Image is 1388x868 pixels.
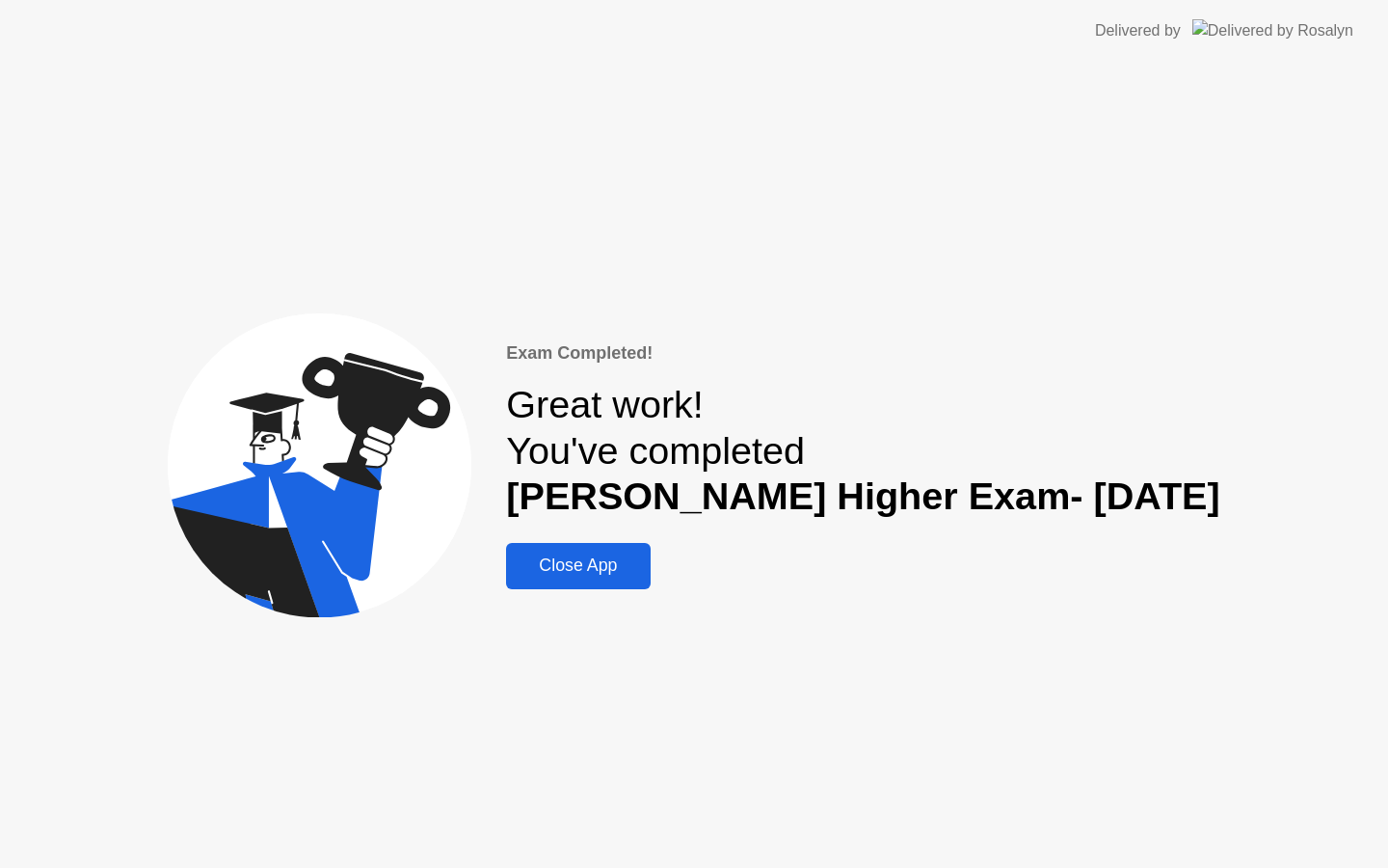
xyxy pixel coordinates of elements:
[512,556,644,576] div: Close App
[506,382,1219,520] div: Great work! You've completed
[506,475,1219,517] b: [PERSON_NAME] Higher Exam- [DATE]
[1095,19,1181,42] div: Delivered by
[506,340,1219,366] div: Exam Completed!
[1192,19,1353,41] img: Delivered by Rosalyn
[506,543,650,589] button: Close App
